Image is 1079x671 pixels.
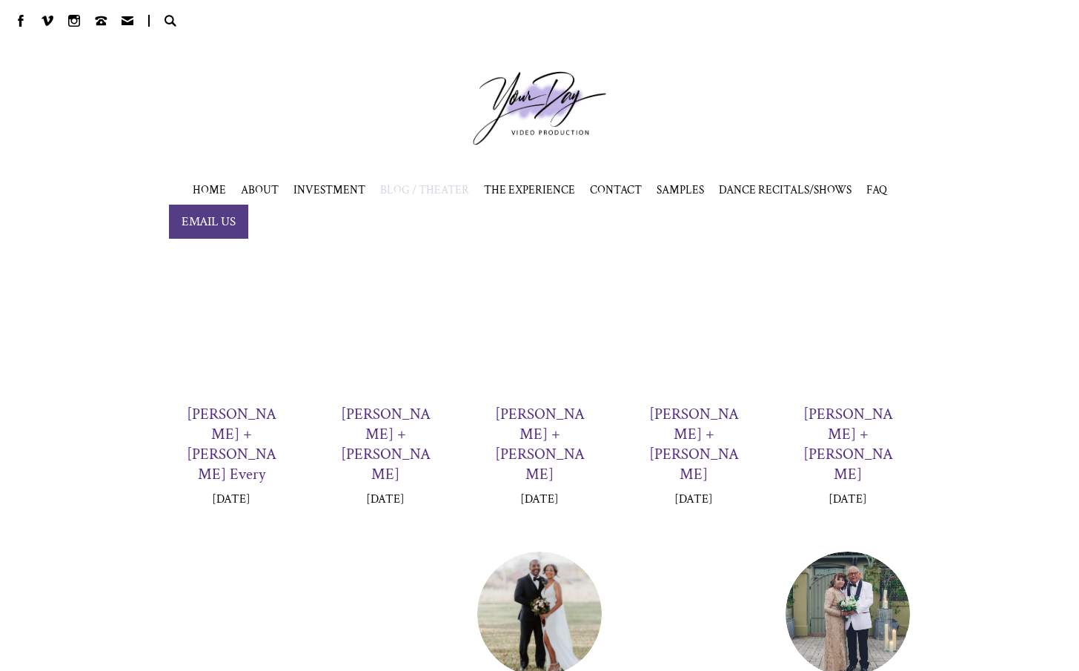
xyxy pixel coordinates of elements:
a: [PERSON_NAME] + [PERSON_NAME] Every [DATE] [169,268,293,522]
h3: [PERSON_NAME] + [PERSON_NAME] [800,404,895,484]
h3: [PERSON_NAME] + [PERSON_NAME] [646,404,741,484]
h3: [PERSON_NAME] + [PERSON_NAME] [492,404,587,484]
a: [PERSON_NAME] + [PERSON_NAME] [DATE] [323,268,448,522]
a: HOME [193,182,226,197]
a: [PERSON_NAME] + [PERSON_NAME] [DATE] [631,268,756,522]
a: THE EXPERIENCE [484,182,575,197]
span: DANCE RECITALS/SHOWS [719,182,851,197]
h3: [PERSON_NAME] + [PERSON_NAME] [338,404,433,484]
a: ABOUT [241,182,279,197]
a: INVESTMENT [293,182,365,197]
p: [DATE] [366,492,405,507]
p: [DATE] [212,492,250,507]
a: [PERSON_NAME] + [PERSON_NAME] [DATE] [477,268,602,522]
span: SAMPLES [657,182,704,197]
a: CONTACT [590,182,642,197]
span: EMAIL US [182,214,236,230]
a: Your Day Production Logo [451,49,628,168]
p: [DATE] [520,492,559,507]
h3: [PERSON_NAME] + [PERSON_NAME] Every [184,404,279,484]
p: [DATE] [829,492,867,507]
p: [DATE] [674,492,713,507]
a: BLOG / THEATER [380,182,469,197]
a: [PERSON_NAME] + [PERSON_NAME] [DATE] [786,268,910,522]
a: EMAIL US [169,205,248,239]
a: FAQ [866,182,887,197]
